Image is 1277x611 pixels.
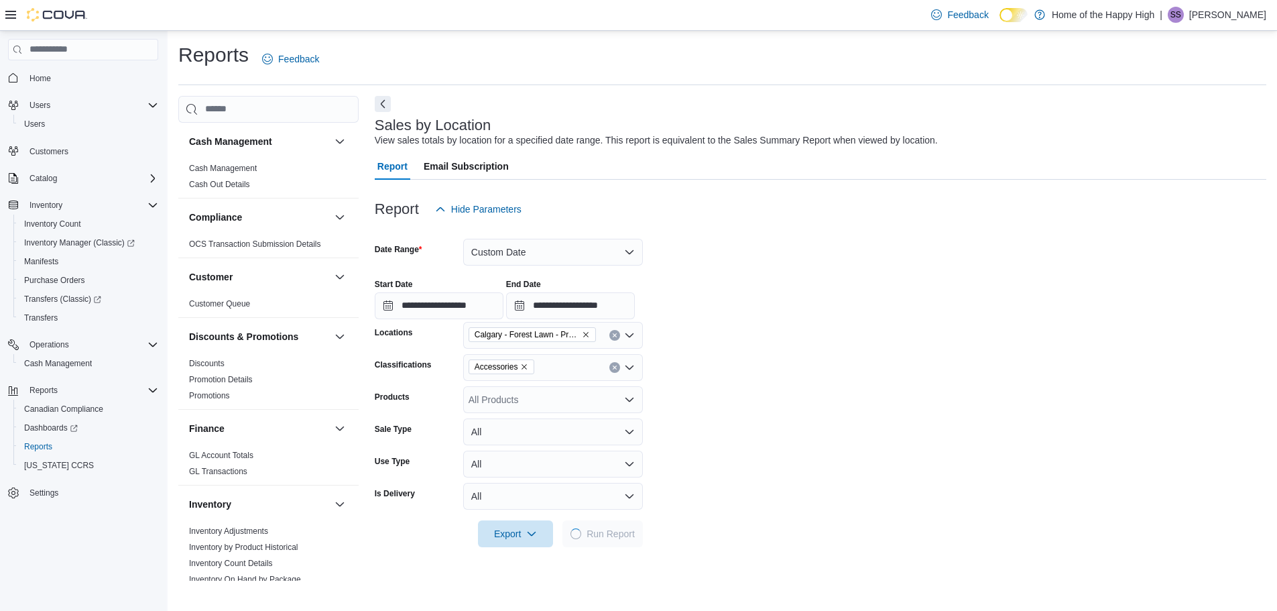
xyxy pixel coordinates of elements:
label: Products [375,392,410,402]
span: Users [24,119,45,129]
button: Customer [189,270,329,284]
a: Canadian Compliance [19,401,109,417]
nav: Complex example [8,63,158,538]
button: All [463,451,643,478]
a: Transfers (Classic) [19,291,107,307]
button: Remove Calgary - Forest Lawn - Prairie Records from selection in this group [582,331,590,339]
span: Purchase Orders [19,272,158,288]
button: Users [13,115,164,133]
span: Inventory Manager (Classic) [19,235,158,251]
a: Feedback [926,1,993,28]
span: GL Transactions [189,466,247,477]
button: [US_STATE] CCRS [13,456,164,475]
span: Accessories [469,359,535,374]
input: Press the down key to open a popover containing a calendar. [506,292,635,319]
button: Canadian Compliance [13,400,164,419]
button: Hide Parameters [430,196,527,223]
button: Finance [189,422,329,435]
button: Compliance [189,211,329,224]
div: Customer [178,296,359,317]
h3: Finance [189,422,225,435]
a: Users [19,116,50,132]
span: Promotion Details [189,374,253,385]
span: Reports [19,439,158,455]
button: Operations [24,337,74,353]
span: Dashboards [19,420,158,436]
div: Finance [178,447,359,485]
a: Home [24,70,56,87]
button: Users [24,97,56,113]
button: Clear input [609,330,620,341]
span: Accessories [475,360,518,374]
button: Inventory [332,496,348,512]
p: | [1160,7,1162,23]
img: Cova [27,8,87,21]
button: Customer [332,269,348,285]
a: Inventory Count [19,216,86,232]
span: Customers [29,146,68,157]
span: Users [19,116,158,132]
a: Cash Management [19,355,97,372]
span: Manifests [24,256,58,267]
span: Manifests [19,254,158,270]
button: Custom Date [463,239,643,266]
a: Inventory Manager (Classic) [13,233,164,252]
div: Cash Management [178,160,359,198]
span: Feedback [278,52,319,66]
span: Loading [570,529,581,539]
h3: Cash Management [189,135,272,148]
a: Inventory by Product Historical [189,543,298,552]
span: Cash Out Details [189,179,250,190]
span: Feedback [947,8,988,21]
span: Canadian Compliance [19,401,158,417]
a: Inventory Manager (Classic) [19,235,140,251]
p: [PERSON_NAME] [1189,7,1266,23]
button: Users [3,96,164,115]
button: Remove Accessories from selection in this group [520,363,528,371]
span: Inventory Adjustments [189,526,268,537]
a: Promotion Details [189,375,253,384]
button: Discounts & Promotions [332,329,348,345]
label: Use Type [375,456,410,467]
button: Inventory [3,196,164,215]
span: Promotions [189,390,230,401]
button: Open list of options [624,330,635,341]
div: Savanna Sturm [1168,7,1184,23]
a: Promotions [189,391,230,400]
span: Calgary - Forest Lawn - Prairie Records [469,327,596,342]
label: Is Delivery [375,488,415,499]
button: Cash Management [332,133,348,150]
span: Catalog [24,170,158,186]
span: Calgary - Forest Lawn - Prairie Records [475,328,579,341]
span: Operations [29,339,69,350]
h3: Inventory [189,498,231,511]
label: Start Date [375,279,413,290]
label: Sale Type [375,424,412,435]
button: All [463,483,643,510]
span: SS [1170,7,1181,23]
button: Open list of options [624,362,635,373]
span: Inventory Count [24,219,81,229]
span: Cash Management [189,163,257,174]
button: Purchase Orders [13,271,164,290]
span: Home [24,70,158,87]
span: Settings [24,484,158,501]
button: Reports [13,437,164,456]
button: Cash Management [189,135,329,148]
span: Discounts [189,358,225,369]
span: Email Subscription [424,153,509,180]
a: Reports [19,439,58,455]
h3: Discounts & Promotions [189,330,298,343]
a: OCS Transaction Submission Details [189,239,321,249]
button: Catalog [3,169,164,188]
a: Dashboards [19,420,83,436]
span: Purchase Orders [24,275,85,286]
a: Purchase Orders [19,272,90,288]
a: Cash Out Details [189,180,250,189]
a: Customers [24,144,74,160]
span: Canadian Compliance [24,404,103,414]
button: All [463,419,643,445]
a: Inventory Adjustments [189,526,268,536]
button: Manifests [13,252,164,271]
span: Inventory On Hand by Package [189,574,301,585]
